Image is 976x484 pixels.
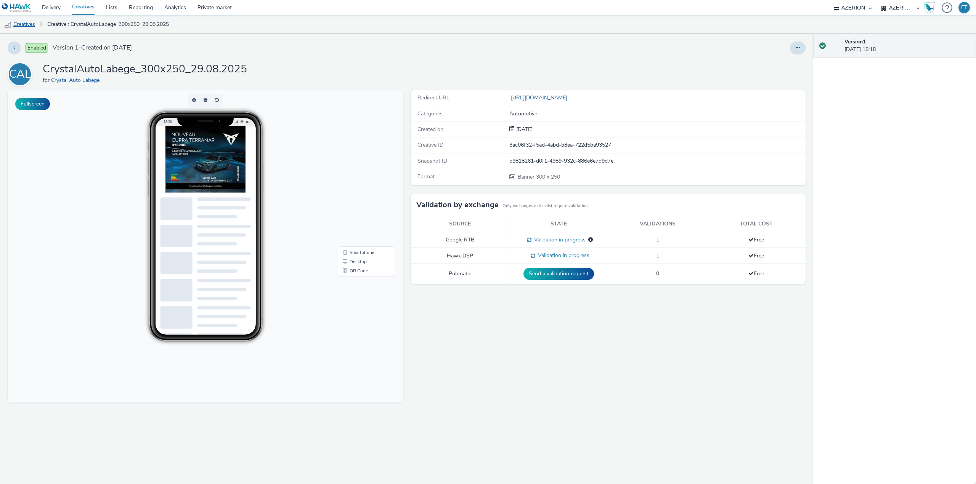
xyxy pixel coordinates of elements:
span: 18:20 [156,29,164,34]
span: Free [748,270,764,277]
td: Google RTB [411,232,509,248]
td: Hawk DSP [411,248,509,264]
small: Only exchanges in this list require validation [502,203,588,209]
img: Advertisement preview [158,36,238,102]
th: Source [411,216,509,232]
span: Validation in progress [535,252,589,259]
img: undefined Logo [2,3,31,13]
a: Creative : CrystalAutoLabege_300x250_29.08.2025 [43,15,173,34]
th: Validations [608,216,707,232]
div: 3ac06f32-f5ad-4abd-b8ea-722d5ba93527 [509,141,805,149]
span: Format [417,173,435,180]
span: Free [748,252,764,259]
button: Send a validation request [523,268,594,280]
th: State [509,216,608,232]
span: QR Code [342,178,360,183]
span: Validation in progress [531,236,586,243]
div: ET [961,2,967,13]
span: Free [748,236,764,243]
span: 1 [656,252,659,259]
div: Creation 29 August 2025, 18:18 [515,126,533,133]
a: Crystal Auto Labege [51,77,103,84]
a: CAL [8,70,35,78]
span: for [43,77,51,84]
span: Smartphone [342,160,367,165]
span: Enabled [26,43,48,53]
div: [DATE] 18:18 [844,38,970,54]
h3: Validation by exchange [416,199,499,211]
span: Banner [518,173,536,181]
div: CAL [9,64,31,85]
li: Desktop [332,167,386,176]
span: 0 [656,270,659,277]
a: [URL][DOMAIN_NAME] [509,94,570,101]
button: Fullscreen [15,98,50,110]
span: Creative ID [417,141,443,149]
span: Redirect URL [417,94,449,101]
td: Pubmatic [411,264,509,284]
div: Automotive [509,110,805,118]
span: Categories [417,110,443,117]
strong: Version 1 [844,38,866,45]
span: 300 x 250 [517,173,560,181]
div: b9818261-d0f1-4989-932c-886e6e7d9d7e [509,157,805,165]
span: Created on [417,126,443,133]
span: 1 [656,236,659,243]
h1: CrystalAutoLabege_300x250_29.08.2025 [43,62,247,77]
img: Hawk Academy [923,2,935,14]
span: Version 1 - Created on [DATE] [53,43,132,52]
span: [DATE] [515,126,533,133]
a: Hawk Academy [923,2,938,14]
li: QR Code [332,176,386,185]
th: Total cost [707,216,806,232]
span: Desktop [342,169,359,174]
span: Snapshot ID [417,157,447,165]
li: Smartphone [332,158,386,167]
img: mobile [4,21,11,29]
